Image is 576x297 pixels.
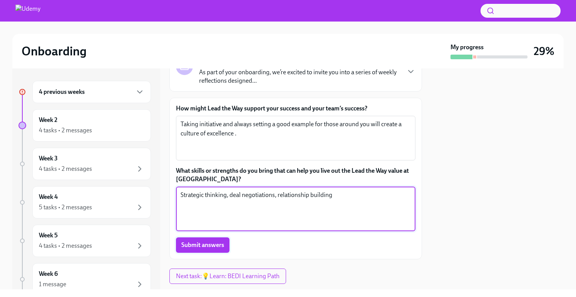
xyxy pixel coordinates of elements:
[22,43,87,59] h2: Onboarding
[18,186,151,219] a: Week 45 tasks • 2 messages
[39,242,92,250] div: 4 tasks • 2 messages
[39,165,92,173] div: 4 tasks • 2 messages
[534,44,554,58] h3: 29%
[18,109,151,142] a: Week 24 tasks • 2 messages
[15,5,40,17] img: Udemy
[18,263,151,295] a: Week 61 message
[199,68,400,85] p: As part of your onboarding, we’re excited to invite you into a series of weekly reflections desig...
[39,193,58,201] h6: Week 4
[176,272,280,280] span: Next task : 💡Learn: BEDI Learning Path
[39,203,92,212] div: 5 tasks • 2 messages
[39,231,58,240] h6: Week 5
[181,241,224,249] span: Submit answers
[39,126,92,135] div: 4 tasks • 2 messages
[181,190,411,227] textarea: Strategic thinking, deal negotiations, relationship building
[39,88,85,96] h6: 4 previous weeks
[18,225,151,257] a: Week 54 tasks • 2 messages
[181,120,411,157] textarea: Taking initiative and always setting a good example for those around you will create a culture of...
[450,43,484,52] strong: My progress
[18,148,151,180] a: Week 34 tasks • 2 messages
[176,237,229,253] button: Submit answers
[39,270,58,278] h6: Week 6
[39,154,58,163] h6: Week 3
[176,104,415,113] label: How might Lead the Way support your success and your team’s success?
[32,81,151,103] div: 4 previous weeks
[39,280,66,289] div: 1 message
[39,116,57,124] h6: Week 2
[176,167,415,184] label: What skills or strengths do you bring that can help you live out the Lead the Way value at [GEOGR...
[169,269,286,284] button: Next task:💡Learn: BEDI Learning Path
